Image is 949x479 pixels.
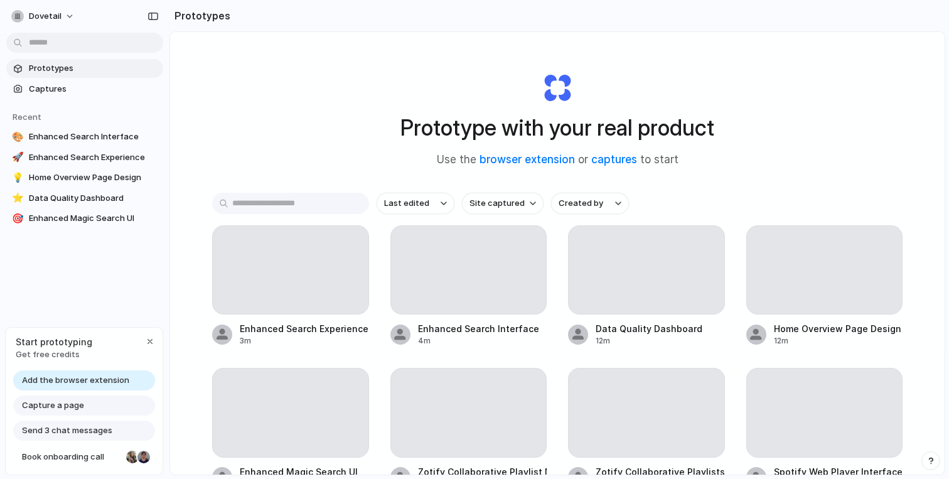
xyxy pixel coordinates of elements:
a: Data Quality Dashboard12m [568,225,725,347]
span: Home Overview Page Design [29,171,158,184]
div: 12m [774,335,901,347]
span: Prototypes [29,62,158,75]
div: Nicole Kubica [125,449,140,465]
a: Home Overview Page Design12m [746,225,903,347]
span: Enhanced Search Interface [29,131,158,143]
div: Data Quality Dashboard [596,322,702,335]
span: dovetail [29,10,62,23]
button: Site captured [462,193,544,214]
a: Prototypes [6,59,163,78]
div: Enhanced Search Experience [240,322,368,335]
span: Use the or to start [437,152,678,168]
a: 🎯Enhanced Magic Search UI [6,209,163,228]
a: ⭐Data Quality Dashboard [6,189,163,208]
a: 🎨Enhanced Search Interface [6,127,163,146]
span: Recent [13,112,41,122]
h1: Prototype with your real product [400,111,714,144]
span: Add the browser extension [22,374,129,387]
span: Capture a page [22,399,84,412]
a: Captures [6,80,163,99]
div: 🎨 [11,131,24,143]
div: Enhanced Search Interface [418,322,539,335]
span: Created by [559,197,603,210]
a: Enhanced Search Interface4m [390,225,547,347]
button: dovetail [6,6,81,26]
a: 🚀Enhanced Search Experience [6,148,163,167]
span: Enhanced Search Experience [29,151,158,164]
div: Zotify Collaborative Playlist Maker [418,465,547,478]
div: Enhanced Magic Search UI [240,465,358,478]
div: Spotify Web Player Interface Draft [774,465,903,478]
span: Start prototyping [16,335,92,348]
span: Site captured [469,197,525,210]
div: 4m [418,335,539,347]
div: Home Overview Page Design [774,322,901,335]
span: Enhanced Magic Search UI [29,212,158,225]
a: Book onboarding call [13,447,155,467]
span: Data Quality Dashboard [29,192,158,205]
div: ⭐ [11,192,24,205]
a: 💡Home Overview Page Design [6,168,163,187]
div: 3m [240,335,368,347]
div: 💡 [11,171,24,184]
button: Last edited [377,193,454,214]
h2: Prototypes [169,8,230,23]
span: Send 3 chat messages [22,424,112,437]
div: 🚀 [11,151,24,164]
div: Zotify Collaborative Playlists [596,465,725,478]
span: Get free credits [16,348,92,361]
span: Book onboarding call [22,451,121,463]
div: Christian Iacullo [136,449,151,465]
div: 🎯 [11,212,24,225]
span: Last edited [384,197,429,210]
a: Enhanced Search Experience3m [212,225,369,347]
a: captures [591,153,637,166]
span: Captures [29,83,158,95]
div: 12m [596,335,702,347]
a: browser extension [480,153,575,166]
button: Created by [551,193,629,214]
